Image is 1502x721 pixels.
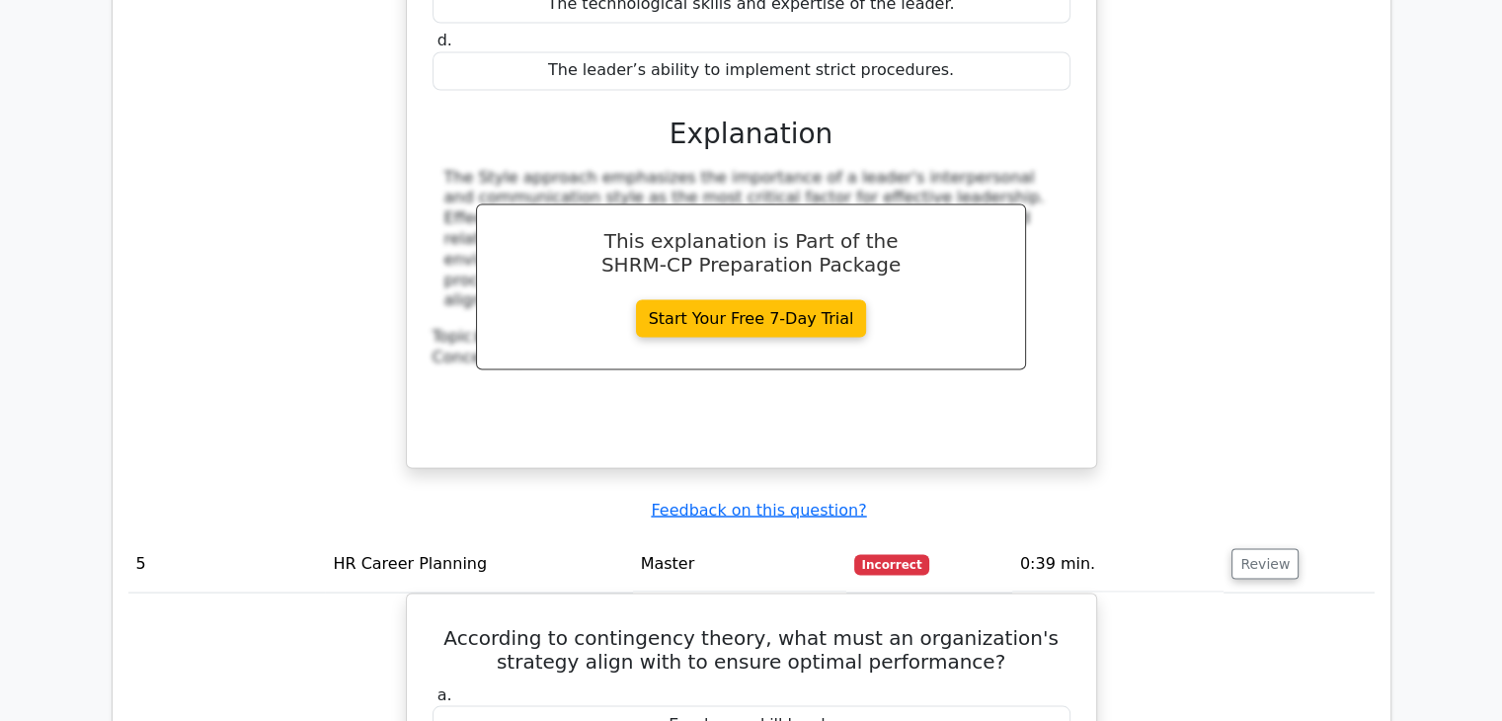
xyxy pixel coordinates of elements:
[633,535,846,592] td: Master
[636,299,867,337] a: Start Your Free 7-Day Trial
[444,167,1059,311] div: The Style approach emphasizes the importance of a leader's interpersonal and communication style ...
[433,347,1070,367] div: Concept:
[854,554,930,574] span: Incorrect
[433,51,1070,90] div: The leader’s ability to implement strict procedures.
[1231,548,1299,579] button: Review
[651,500,866,519] a: Feedback on this question?
[1012,535,1224,592] td: 0:39 min.
[437,31,452,49] span: d.
[433,326,1070,347] div: Topic:
[437,684,452,703] span: a.
[325,535,632,592] td: HR Career Planning
[444,118,1059,151] h3: Explanation
[431,625,1072,673] h5: According to contingency theory, what must an organization's strategy align with to ensure optima...
[128,535,326,592] td: 5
